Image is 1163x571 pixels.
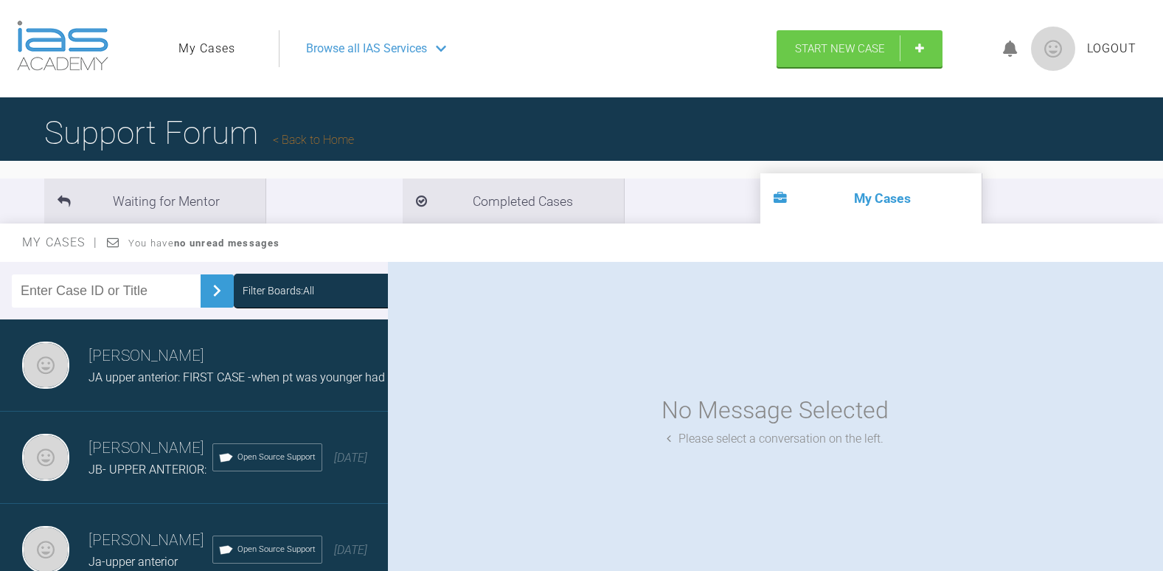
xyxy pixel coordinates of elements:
[273,133,354,147] a: Back to Home
[667,429,883,449] div: Please select a conversation on the left.
[760,173,982,224] li: My Cases
[178,39,235,58] a: My Cases
[334,543,367,557] span: [DATE]
[128,238,280,249] span: You have
[174,238,280,249] strong: no unread messages
[88,436,212,461] h3: [PERSON_NAME]
[795,42,885,55] span: Start New Case
[662,392,889,429] div: No Message Selected
[22,434,69,481] img: Naila Nehal
[205,279,229,302] img: chevronRight.28bd32b0.svg
[237,543,316,556] span: Open Source Support
[1087,39,1136,58] a: Logout
[88,555,178,569] span: Ja-upper anterior
[334,451,367,465] span: [DATE]
[777,30,942,67] a: Start New Case
[403,179,624,224] li: Completed Cases
[88,528,212,553] h3: [PERSON_NAME]
[44,179,265,224] li: Waiting for Mentor
[12,274,201,308] input: Enter Case ID or Title
[44,107,354,159] h1: Support Forum
[22,235,98,249] span: My Cases
[1031,27,1075,71] img: profile.png
[243,283,314,299] div: Filter Boards: All
[88,463,206,477] span: JB- UPPER ANTERIOR:
[237,451,316,464] span: Open Source Support
[17,21,108,71] img: logo-light.3e3ef733.png
[22,342,69,389] img: Naila Nehal
[306,39,427,58] span: Browse all IAS Services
